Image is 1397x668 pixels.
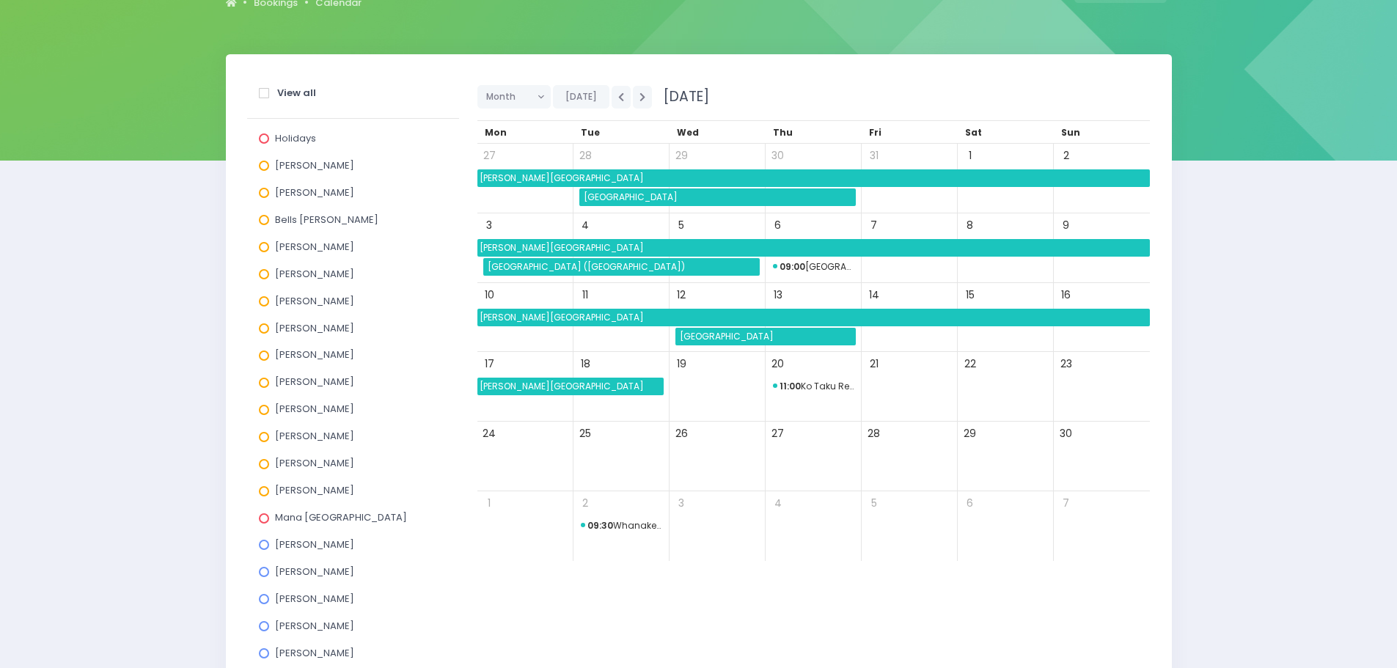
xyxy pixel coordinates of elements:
span: 19 [672,354,692,374]
span: 13 [768,285,788,305]
span: Thu [773,126,793,139]
span: [PERSON_NAME] [275,240,354,254]
span: 30 [1056,424,1076,444]
span: 18 [576,354,595,374]
strong: 11:00 [780,380,801,392]
span: 1 [960,146,980,166]
span: Ko Taku Reo (Invercargill) [773,378,854,395]
span: 3 [672,493,692,513]
span: Bells [PERSON_NAME] [275,213,378,227]
span: 2 [1056,146,1076,166]
span: [PERSON_NAME] [275,483,354,497]
span: 23 [1056,354,1076,374]
span: 30 [768,146,788,166]
span: [PERSON_NAME] [275,158,354,172]
span: 22 [960,354,980,374]
span: 27 [768,424,788,444]
span: St Theresa's School (Invercargill) [773,258,854,276]
strong: 09:00 [780,260,805,273]
span: [PERSON_NAME] [275,646,354,660]
span: 1 [480,493,499,513]
button: Month [477,85,551,109]
button: [DATE] [553,85,609,109]
span: 4 [768,493,788,513]
span: [PERSON_NAME] [275,565,354,579]
span: Month [486,86,532,108]
span: [PERSON_NAME] [275,592,354,606]
span: [PERSON_NAME] [275,429,354,443]
span: [PERSON_NAME] [275,321,354,335]
span: 12 [672,285,692,305]
span: [PERSON_NAME] [275,537,354,551]
span: 6 [768,216,788,235]
span: 10 [480,285,499,305]
strong: View all [277,86,316,100]
span: 28 [864,424,884,444]
span: 24 [480,424,499,444]
span: 5 [672,216,692,235]
span: [PERSON_NAME] [275,456,354,470]
span: Mana [GEOGRAPHIC_DATA] [275,510,407,524]
span: 29 [960,424,980,444]
span: Lumsden School [477,309,1150,326]
span: Wed [677,126,699,139]
span: 26 [672,424,692,444]
span: 27 [480,146,499,166]
span: [PERSON_NAME] [275,402,354,416]
span: Lumsden School [477,169,1150,187]
span: 15 [960,285,980,305]
span: 21 [864,354,884,374]
span: Fri [869,126,881,139]
span: Māruawai College [582,188,856,206]
span: Lumsden School [477,239,1150,257]
span: 20 [768,354,788,374]
span: [DATE] [654,87,709,106]
span: 28 [576,146,595,166]
span: 7 [1056,493,1076,513]
span: 2 [576,493,595,513]
span: [PERSON_NAME] [275,619,354,633]
span: 4 [576,216,595,235]
span: Whanake House [581,517,662,535]
span: Sat [965,126,982,139]
span: 6 [960,493,980,513]
span: [PERSON_NAME] [275,294,354,308]
span: 8 [960,216,980,235]
span: 3 [480,216,499,235]
span: 9 [1056,216,1076,235]
span: Lumsden School [477,378,664,395]
span: 5 [864,493,884,513]
span: [PERSON_NAME] [275,348,354,361]
span: 31 [864,146,884,166]
span: Sun [1061,126,1080,139]
span: Bluff School [678,328,856,345]
span: 25 [576,424,595,444]
span: [PERSON_NAME] [275,267,354,281]
span: Mon [485,126,507,139]
span: 17 [480,354,499,374]
span: St Theresa's School (Invercargill) [485,258,760,276]
span: 14 [864,285,884,305]
span: 29 [672,146,692,166]
span: 11 [576,285,595,305]
span: 7 [864,216,884,235]
span: [PERSON_NAME] [275,186,354,199]
span: Holidays [275,131,316,145]
span: 16 [1056,285,1076,305]
span: [PERSON_NAME] [275,375,354,389]
strong: 09:30 [587,519,613,532]
span: Tue [581,126,600,139]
